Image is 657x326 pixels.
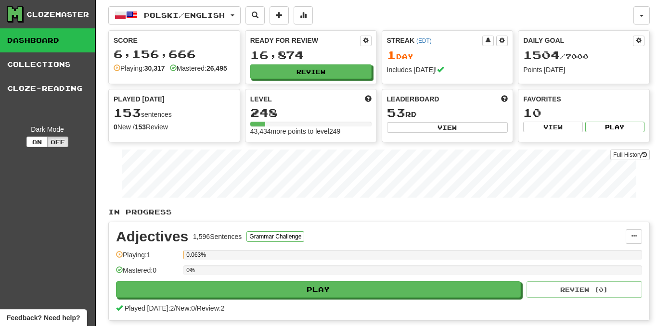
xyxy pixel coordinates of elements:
div: Dark Mode [7,125,88,134]
div: Playing: [114,63,165,73]
div: Streak [387,36,483,45]
a: (EDT) [416,38,432,44]
span: / 7000 [523,52,589,61]
button: Play [585,122,644,132]
button: Review [250,64,372,79]
span: Polski / English [144,11,225,19]
div: Includes [DATE]! [387,65,508,75]
span: Played [DATE]: 2 [125,304,174,312]
button: On [26,137,48,147]
div: Points [DATE] [523,65,644,75]
div: Score [114,36,235,45]
div: Mastered: 0 [116,265,179,281]
div: 1,596 Sentences [193,232,242,241]
div: 248 [250,107,372,119]
div: 10 [523,107,644,119]
span: Level [250,94,272,104]
strong: 0 [114,123,117,131]
button: View [387,122,508,133]
button: Off [47,137,68,147]
div: Playing: 1 [116,250,179,266]
span: 1 [387,48,396,62]
span: Review: 2 [197,304,225,312]
button: Review (0) [527,281,642,298]
span: 1504 [523,48,560,62]
button: Polski/English [108,6,241,25]
div: rd [387,107,508,119]
span: This week in points, UTC [501,94,508,104]
div: Clozemaster [26,10,89,19]
span: 53 [387,106,405,119]
div: Daily Goal [523,36,633,46]
div: New / Review [114,122,235,132]
span: / [195,304,197,312]
div: Favorites [523,94,644,104]
span: Leaderboard [387,94,439,104]
strong: 26,495 [206,64,227,72]
a: Full History [610,150,650,160]
button: Play [116,281,521,298]
div: 16,874 [250,49,372,61]
span: 153 [114,106,141,119]
span: New: 0 [176,304,195,312]
div: 43,434 more points to level 249 [250,126,372,136]
div: Mastered: [170,63,227,73]
button: Search sentences [245,6,265,25]
div: Ready for Review [250,36,360,45]
div: 6,156,666 [114,48,235,60]
span: Open feedback widget [7,313,80,323]
div: Day [387,49,508,62]
span: Played [DATE] [114,94,165,104]
strong: 30,317 [144,64,165,72]
div: sentences [114,107,235,119]
button: Add sentence to collection [270,6,289,25]
button: View [523,122,582,132]
span: Score more points to level up [365,94,372,104]
div: Adjectives [116,229,188,244]
span: / [174,304,176,312]
button: More stats [294,6,313,25]
button: Grammar Challenge [246,231,304,242]
p: In Progress [108,207,650,217]
strong: 153 [135,123,146,131]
